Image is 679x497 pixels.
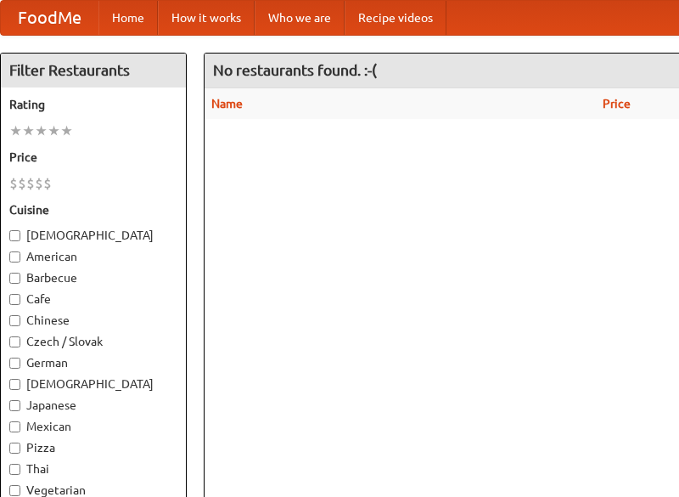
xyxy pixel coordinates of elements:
li: ★ [60,121,73,140]
a: How it works [158,1,255,35]
a: Who we are [255,1,345,35]
a: Recipe videos [345,1,446,35]
a: Name [211,97,243,110]
h5: Price [9,149,177,166]
label: Mexican [9,418,177,435]
input: [DEMOGRAPHIC_DATA] [9,230,20,241]
a: FoodMe [1,1,98,35]
label: Pizza [9,439,177,456]
input: Japanese [9,400,20,411]
input: Czech / Slovak [9,336,20,347]
input: Barbecue [9,273,20,284]
input: Chinese [9,315,20,326]
label: American [9,248,177,265]
li: ★ [9,121,22,140]
a: Price [603,97,631,110]
label: Czech / Slovak [9,333,177,350]
input: Vegetarian [9,485,20,496]
li: $ [18,174,26,193]
input: [DEMOGRAPHIC_DATA] [9,379,20,390]
li: ★ [35,121,48,140]
h4: Filter Restaurants [1,54,186,88]
ng-pluralize: No restaurants found. :-( [213,62,377,78]
input: Mexican [9,421,20,432]
h5: Rating [9,96,177,113]
li: $ [26,174,35,193]
label: Barbecue [9,269,177,286]
label: Chinese [9,312,177,329]
input: Pizza [9,443,20,454]
label: Cafe [9,291,177,308]
h5: Cuisine [9,201,177,218]
a: Home [98,1,158,35]
li: $ [43,174,52,193]
label: [DEMOGRAPHIC_DATA] [9,376,177,393]
label: Thai [9,460,177,477]
label: German [9,354,177,371]
input: Cafe [9,294,20,305]
input: Thai [9,464,20,475]
li: ★ [48,121,60,140]
li: $ [35,174,43,193]
label: [DEMOGRAPHIC_DATA] [9,227,177,244]
input: German [9,358,20,369]
li: ★ [22,121,35,140]
li: $ [9,174,18,193]
label: Japanese [9,397,177,414]
input: American [9,251,20,263]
